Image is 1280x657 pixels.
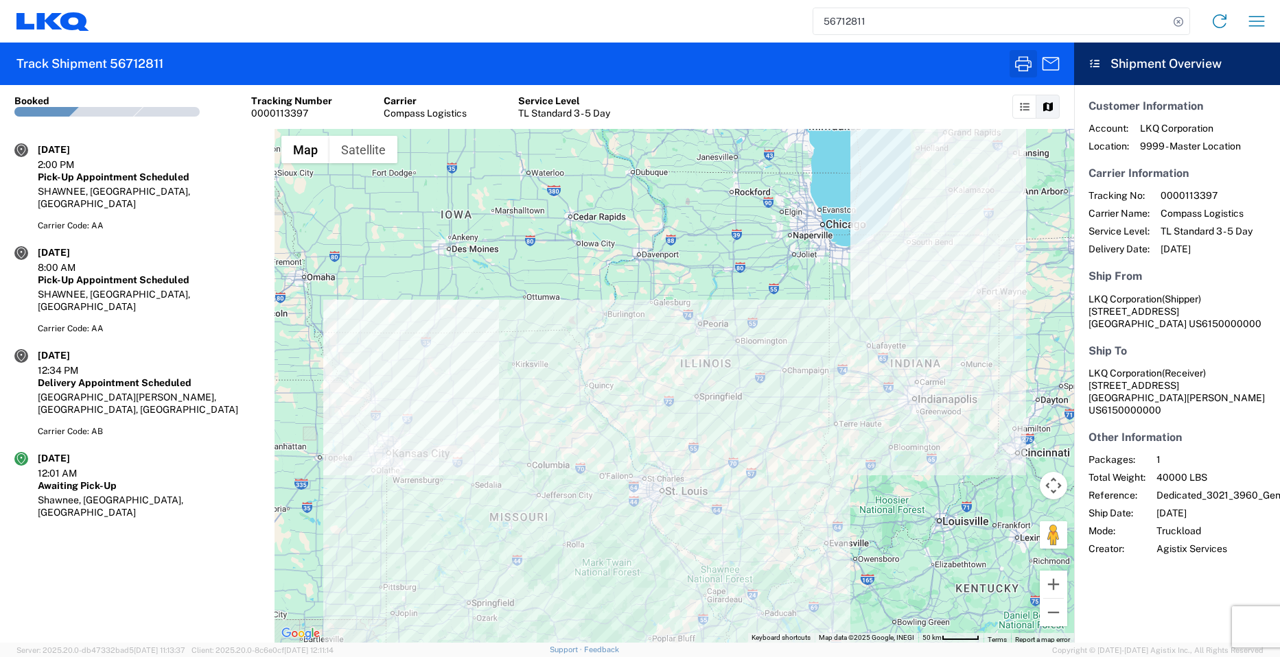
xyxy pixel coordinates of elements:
[1140,122,1241,134] span: LKQ Corporation
[38,246,106,259] div: [DATE]
[1089,367,1266,416] address: [GEOGRAPHIC_DATA][PERSON_NAME] US
[1140,140,1241,152] span: 9999 - Master Location
[1162,294,1201,304] span: (Shipper)
[38,322,260,335] div: Carrier Code: AA
[1052,644,1264,656] span: Copyright © [DATE]-[DATE] Agistix Inc., All Rights Reserved
[191,646,334,654] span: Client: 2025.20.0-8c6e0cf
[1040,521,1067,549] button: Drag Pegman onto the map to open Street View
[281,136,329,163] button: Show street map
[1089,344,1266,357] h5: Ship To
[1089,167,1266,180] h5: Carrier Information
[1161,225,1253,237] span: TL Standard 3 - 5 Day
[1040,472,1067,499] button: Map camera controls
[134,646,185,654] span: [DATE] 11:13:37
[251,95,332,107] div: Tracking Number
[819,634,914,641] span: Map data ©2025 Google, INEGI
[813,8,1169,34] input: Shipment, tracking or reference number
[329,136,397,163] button: Show satellite imagery
[38,452,106,464] div: [DATE]
[284,646,334,654] span: [DATE] 12:11:14
[38,288,260,313] div: SHAWNEE, [GEOGRAPHIC_DATA], [GEOGRAPHIC_DATA]
[752,633,811,643] button: Keyboard shortcuts
[278,625,323,643] a: Open this area in Google Maps (opens a new window)
[1040,571,1067,598] button: Zoom in
[38,349,106,361] div: [DATE]
[38,377,260,389] div: Delivery Appointment Scheduled
[1074,43,1280,85] header: Shipment Overview
[14,95,49,107] div: Booked
[38,158,106,171] div: 2:00 PM
[38,219,260,232] div: Carrier Code: AA
[38,425,260,438] div: Carrier Code: AB
[1089,542,1145,555] span: Creator:
[1161,243,1253,255] span: [DATE]
[38,261,106,274] div: 8:00 AM
[1089,306,1179,317] span: [STREET_ADDRESS]
[1089,140,1129,152] span: Location:
[1089,431,1266,444] h5: Other Information
[38,391,260,416] div: [GEOGRAPHIC_DATA][PERSON_NAME], [GEOGRAPHIC_DATA], [GEOGRAPHIC_DATA]
[1089,270,1266,283] h5: Ship From
[550,645,584,654] a: Support
[38,143,106,156] div: [DATE]
[1161,189,1253,202] span: 0000113397
[518,107,610,119] div: TL Standard 3 - 5 Day
[1089,122,1129,134] span: Account:
[16,56,163,72] h2: Track Shipment 56712811
[922,634,942,641] span: 50 km
[251,107,332,119] div: 0000113397
[1162,368,1206,379] span: (Receiver)
[384,95,467,107] div: Carrier
[1102,405,1161,416] span: 6150000000
[1089,368,1206,391] span: LKQ Corporation [STREET_ADDRESS]
[518,95,610,107] div: Service Level
[584,645,619,654] a: Feedback
[1089,207,1150,219] span: Carrier Name:
[1161,207,1253,219] span: Compass Logistics
[16,646,185,654] span: Server: 2025.20.0-db47332bad5
[38,274,260,286] div: Pick-Up Appointment Scheduled
[1089,189,1150,202] span: Tracking No:
[1089,525,1145,537] span: Mode:
[1015,636,1070,643] a: Report a map error
[1089,99,1266,112] h5: Customer Information
[1089,471,1145,483] span: Total Weight:
[1202,318,1261,329] span: 6150000000
[1089,225,1150,237] span: Service Level:
[918,633,984,643] button: Map Scale: 50 km per 51 pixels
[1089,294,1162,304] span: LKQ Corporation
[38,364,106,377] div: 12:34 PM
[1089,453,1145,466] span: Packages:
[1089,243,1150,255] span: Delivery Date:
[1089,507,1145,519] span: Ship Date:
[1089,293,1266,330] address: [GEOGRAPHIC_DATA] US
[384,107,467,119] div: Compass Logistics
[38,467,106,479] div: 12:01 AM
[1040,599,1067,626] button: Zoom out
[38,185,260,210] div: SHAWNEE, [GEOGRAPHIC_DATA], [GEOGRAPHIC_DATA]
[988,636,1007,643] a: Terms
[38,479,260,492] div: Awaiting Pick-Up
[38,494,260,518] div: Shawnee, [GEOGRAPHIC_DATA], [GEOGRAPHIC_DATA]
[278,625,323,643] img: Google
[38,171,260,183] div: Pick-Up Appointment Scheduled
[1089,489,1145,501] span: Reference:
